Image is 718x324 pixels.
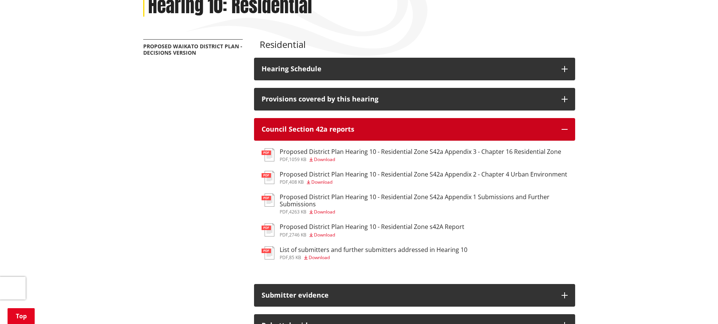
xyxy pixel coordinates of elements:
[309,254,330,261] span: Download
[280,171,567,178] h3: Proposed District Plan Hearing 10 - Residential Zone S42a Appendix 2 - Chapter 4 Urban Environment
[280,223,464,230] h3: Proposed District Plan Hearing 10 - Residential Zone s42A Report
[280,157,561,162] div: ,
[262,126,554,133] h3: Council Section 42a reports
[280,255,467,260] div: ,
[262,193,274,207] img: document-pdf.svg
[280,156,288,163] span: pdf
[260,39,570,50] h3: Residential
[280,148,561,155] h3: Proposed District Plan Hearing 10 - Residential Zone S42a Appendix 3 - Chapter 16 Residential Zone
[289,209,306,215] span: 4263 KB
[289,232,306,238] span: 2746 KB
[262,246,467,260] a: List of submitters and further submitters addressed in Hearing 10 pdf,85 KB Download
[280,179,288,185] span: pdf
[262,148,274,161] img: document-pdf.svg
[314,232,335,238] span: Download
[262,223,274,236] img: document-pdf.svg
[280,254,288,261] span: pdf
[289,156,306,163] span: 1059 KB
[262,65,554,73] h3: Hearing Schedule
[683,292,710,319] iframe: Messenger Launcher
[314,209,335,215] span: Download
[280,180,567,184] div: ,
[280,232,288,238] span: pdf
[311,179,332,185] span: Download
[262,223,464,237] a: Proposed District Plan Hearing 10 - Residential Zone s42A Report pdf,2746 KB Download
[254,118,575,141] button: Council Section 42a reports
[254,88,575,111] button: Provisions covered by this hearing
[262,193,568,214] a: Proposed District Plan Hearing 10 - Residential Zone S42a Appendix 1 Submissions and Further Subm...
[280,246,467,253] h3: List of submitters and further submitters addressed in Hearing 10
[143,43,242,56] a: Proposed Waikato District Plan - Decisions Version
[262,171,567,184] a: Proposed District Plan Hearing 10 - Residential Zone S42a Appendix 2 - Chapter 4 Urban Environmen...
[262,246,274,260] img: document-pdf.svg
[280,210,568,214] div: ,
[262,95,554,103] h3: Provisions covered by this hearing
[254,284,575,307] button: Submitter evidence
[8,308,35,324] a: Top
[280,233,464,237] div: ,
[314,156,335,163] span: Download
[254,58,575,80] button: Hearing Schedule
[262,292,554,299] h3: Submitter evidence
[262,171,274,184] img: document-pdf.svg
[280,193,568,208] h3: Proposed District Plan Hearing 10 - Residential Zone S42a Appendix 1 Submissions and Further Subm...
[289,254,301,261] span: 85 KB
[262,148,561,162] a: Proposed District Plan Hearing 10 - Residential Zone S42a Appendix 3 - Chapter 16 Residential Zon...
[289,179,304,185] span: 408 KB
[280,209,288,215] span: pdf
